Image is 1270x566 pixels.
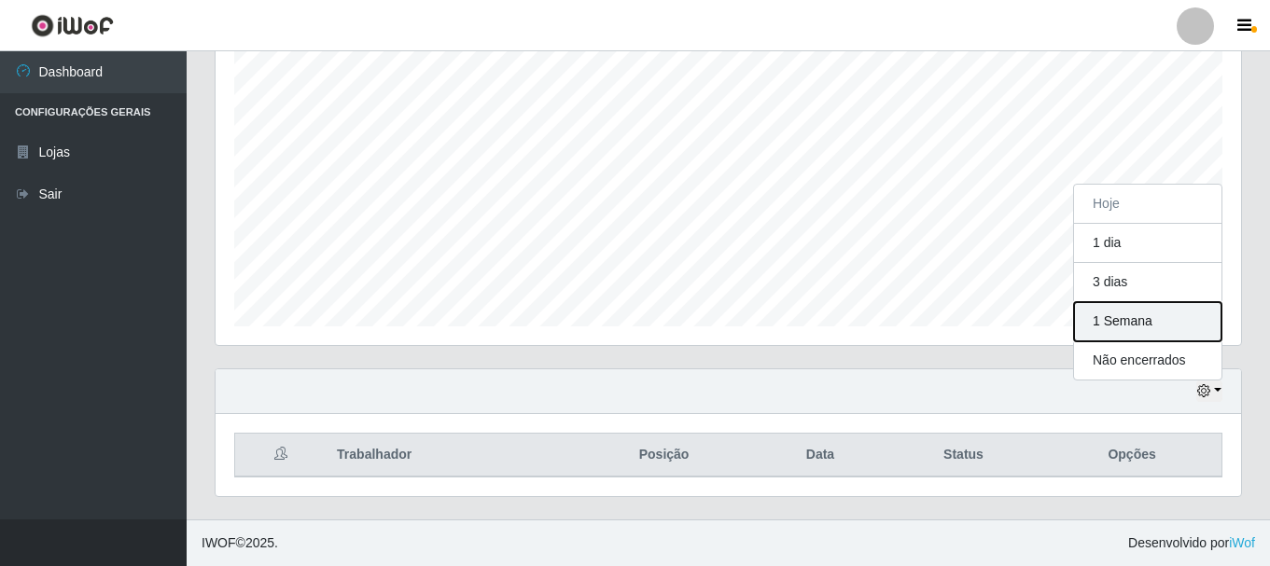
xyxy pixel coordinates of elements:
button: 1 dia [1074,224,1221,263]
th: Data [756,434,885,477]
span: © 2025 . [202,533,278,553]
th: Status [885,434,1042,477]
th: Posição [572,434,756,477]
button: Não encerrados [1074,341,1221,380]
button: Hoje [1074,185,1221,224]
img: CoreUI Logo [31,14,114,37]
button: 3 dias [1074,263,1221,302]
th: Opções [1042,434,1221,477]
a: iWof [1229,535,1255,550]
span: IWOF [202,535,236,550]
button: 1 Semana [1074,302,1221,341]
span: Desenvolvido por [1128,533,1255,553]
th: Trabalhador [326,434,572,477]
